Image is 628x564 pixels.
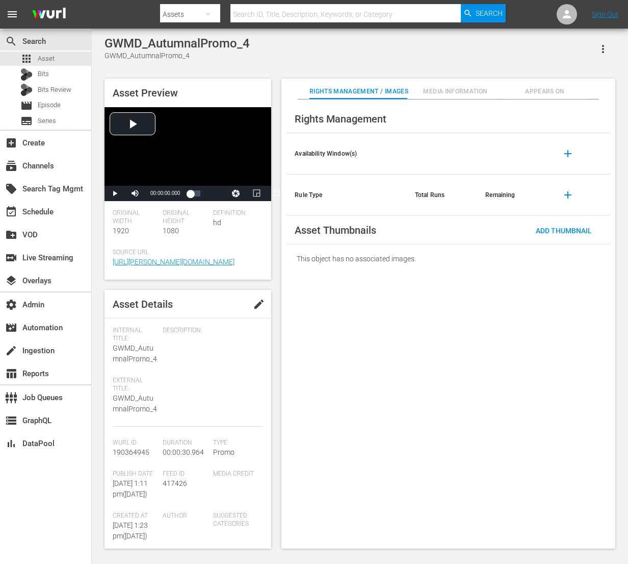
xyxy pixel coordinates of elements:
span: Episode [20,100,33,112]
span: DataPool [5,437,17,450]
span: Search [476,4,503,22]
span: [DATE] 1:23 pm ( [DATE] ) [113,521,148,540]
span: Add Thumbnail [528,227,600,235]
button: edit [247,292,271,316]
span: Suggested Categories [213,512,258,528]
span: 417426 [163,479,187,487]
div: Bits [20,68,33,81]
span: Search [5,35,17,47]
button: add [556,183,580,207]
span: 00:00:00.000 [150,190,180,196]
span: 1080 [163,227,179,235]
span: 190364945 [113,448,149,456]
span: GWMD_AutumnalPromo_4 [113,394,157,413]
span: Asset Preview [113,87,178,99]
div: GWMD_AutumnalPromo_4 [104,36,250,51]
span: [DATE] 1:11 pm ( [DATE] ) [113,479,148,498]
th: Total Runs [407,175,477,216]
span: Original Width [113,209,158,226]
button: Search [461,4,506,22]
span: Asset [20,53,33,65]
span: Rights Management [295,113,386,125]
span: Author [163,512,207,520]
span: VOD [5,229,17,241]
span: Media Credit [213,470,258,478]
button: Mute [125,186,145,201]
div: GWMD_AutumnalPromo_4 [104,51,250,61]
span: Type [213,439,258,447]
a: Sign Out [592,10,618,18]
img: ans4CAIJ8jUAAAAAAAAAAAAAAAAAAAAAAAAgQb4GAAAAAAAAAAAAAAAAAAAAAAAAJMjXAAAAAAAAAAAAAAAAAAAAAAAAgAT5G... [24,3,73,27]
span: Reports [5,367,17,380]
span: Overlays [5,275,17,287]
button: Play [104,186,125,201]
a: [URL][PERSON_NAME][DOMAIN_NAME] [113,258,234,266]
span: 00:00:30.964 [163,448,204,456]
th: Availability Window(s) [286,133,407,175]
span: Automation [5,322,17,334]
span: Asset Details [113,298,173,310]
div: Progress Bar [190,190,200,197]
span: menu [6,8,18,20]
span: Bits Review [38,85,71,95]
span: 1920 [113,227,129,235]
span: Live Streaming [5,252,17,264]
span: GraphQL [5,414,17,427]
span: hd [213,218,221,227]
span: Admin [5,299,17,311]
button: add [556,141,580,166]
div: Bits Review [20,84,33,96]
span: Media Information [413,86,498,97]
span: Asset [38,54,55,64]
span: GWMD_AutumnalPromo_4 [113,344,157,363]
span: Promo [213,448,234,456]
span: add [562,148,574,160]
span: Schedule [5,206,17,218]
button: Fullscreen [267,186,287,201]
th: Rule Type [286,175,407,216]
span: Publish Date [113,470,158,478]
span: Duration [163,439,207,447]
span: Job Queues [5,391,17,404]
span: Internal Title: [113,327,158,343]
button: Picture-in-Picture [246,186,267,201]
span: Appears On [503,86,587,97]
span: Series [20,115,33,127]
span: Bits [38,69,49,79]
div: Video Player [104,107,271,201]
span: add [562,189,574,201]
span: edit [253,298,265,310]
span: Series [38,116,56,126]
span: External Title: [113,377,158,393]
span: Description: [163,327,258,335]
span: Wurl Id [113,439,158,447]
span: Feed ID [163,470,207,478]
span: Search Tag Mgmt [5,183,17,195]
button: Add Thumbnail [528,221,600,239]
span: Asset Thumbnails [295,224,376,236]
span: Source Url [113,249,258,257]
span: Definition [213,209,258,217]
div: This object has no associated images. [286,244,610,273]
span: Episode [38,100,61,110]
span: Channels [5,160,17,172]
th: Remaining [477,175,547,216]
span: Create [5,137,17,149]
span: Original Height [163,209,207,226]
span: Ingestion [5,345,17,357]
button: Jump To Time [226,186,246,201]
span: Created At [113,512,158,520]
span: Rights Management / Images [309,86,408,97]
